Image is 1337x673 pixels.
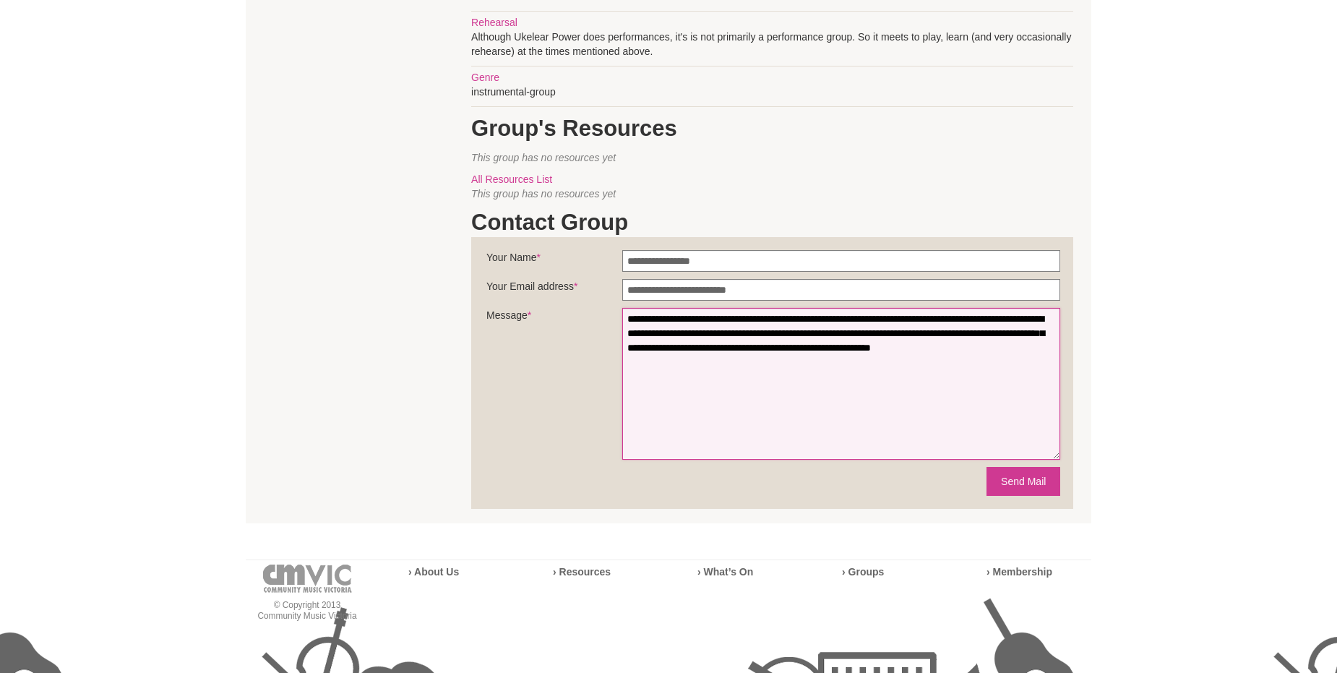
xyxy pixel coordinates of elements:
[486,308,622,330] label: Message
[471,208,1073,237] h1: Contact Group
[986,467,1060,496] button: Send Mail
[471,172,1073,187] div: All Resources List
[408,566,459,578] a: › About Us
[842,566,884,578] a: › Groups
[471,15,1073,30] div: Rehearsal
[697,566,753,578] a: › What’s On
[986,566,1052,578] a: › Membership
[486,250,622,272] label: Your Name
[471,188,616,200] span: This group has no resources yet
[553,566,611,578] a: › Resources
[246,600,369,622] p: © Copyright 2013 Community Music Victoria
[471,152,616,163] span: This group has no resources yet
[471,114,1073,143] h1: Group's Resources
[263,565,352,593] img: cmvic-logo-footer.png
[471,70,1073,85] div: Genre
[486,279,622,301] label: Your Email address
